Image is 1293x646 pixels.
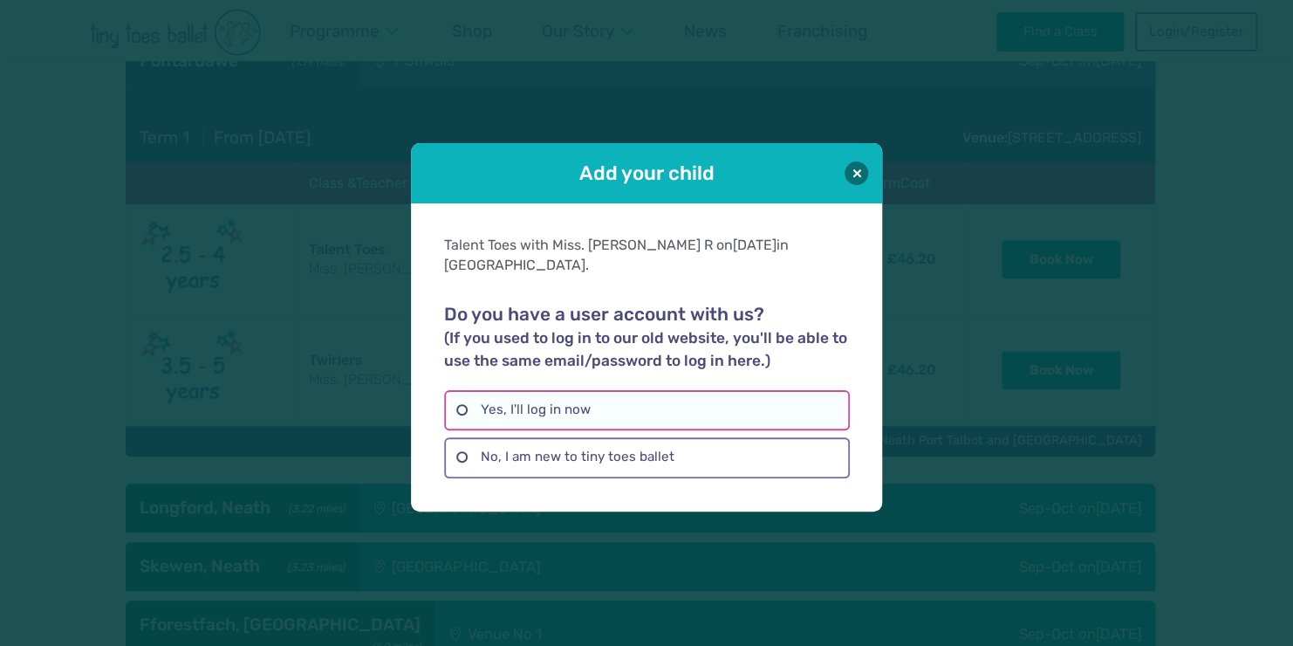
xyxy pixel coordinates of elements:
[733,237,776,253] span: [DATE]
[444,390,849,430] label: Yes, I'll log in now
[444,437,849,478] label: No, I am new to tiny toes ballet
[444,329,847,369] small: (If you used to log in to our old website, you'll be able to use the same email/password to log i...
[444,304,849,372] h2: Do you have a user account with us?
[460,160,833,187] h1: Add your child
[444,236,849,275] div: Talent Toes with Miss. [PERSON_NAME] R on in [GEOGRAPHIC_DATA].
